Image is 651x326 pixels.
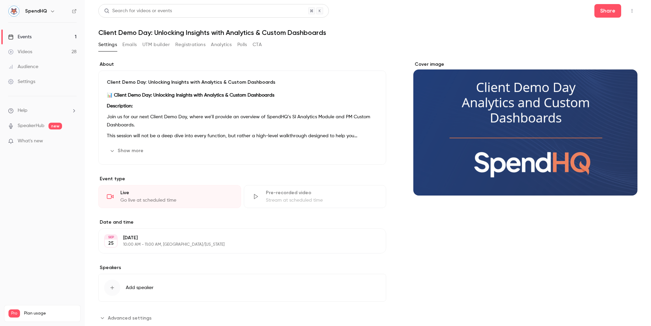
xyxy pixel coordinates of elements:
[108,240,114,247] p: 25
[123,242,350,247] p: 10:00 AM - 11:00 AM, [GEOGRAPHIC_DATA]/[US_STATE]
[25,8,47,15] h6: SpendHQ
[108,314,152,322] span: Advanced settings
[98,28,637,37] h1: Client Demo Day: Unlocking Insights with Analytics & Custom Dashboards
[122,39,137,50] button: Emails
[142,39,170,50] button: UTM builder
[175,39,205,50] button: Registrations
[98,274,386,302] button: Add speaker
[107,104,133,108] strong: Description:
[98,185,241,208] div: LiveGo live at scheduled time
[8,48,32,55] div: Videos
[413,61,637,68] label: Cover image
[107,79,378,86] p: Client Demo Day: Unlocking Insights with Analytics & Custom Dashboards
[107,145,147,156] button: Show more
[107,93,274,98] strong: 📊 Client Demo Day: Unlocking Insights with Analytics & Custom Dashboards
[266,189,378,196] div: Pre-recorded video
[104,7,172,15] div: Search for videos or events
[211,39,232,50] button: Analytics
[244,185,387,208] div: Pre-recorded videoStream at scheduled time
[98,219,386,226] label: Date and time
[105,235,117,240] div: SEP
[8,34,32,40] div: Events
[8,309,20,318] span: Pro
[237,39,247,50] button: Polls
[8,107,77,114] li: help-dropdown-opener
[107,132,378,140] p: This session will not be a deep dive into every function, but rather a high-level walkthrough des...
[126,284,154,291] span: Add speaker
[98,39,117,50] button: Settings
[68,138,77,144] iframe: Noticeable Trigger
[107,113,378,129] p: Join us for our next Client Demo Day, where we’ll provide an overview of SpendHQ’s SI Analytics M...
[266,197,378,204] div: Stream at scheduled time
[120,189,233,196] div: Live
[24,311,76,316] span: Plan usage
[98,264,386,271] label: Speakers
[48,123,62,129] span: new
[98,312,156,323] button: Advanced settings
[98,312,386,323] section: Advanced settings
[8,6,19,17] img: SpendHQ
[594,4,621,18] button: Share
[120,197,233,204] div: Go live at scheduled time
[18,107,27,114] span: Help
[18,122,44,129] a: SpeakerHub
[413,61,637,196] section: Cover image
[8,78,35,85] div: Settings
[8,63,38,70] div: Audience
[98,176,386,182] p: Event type
[18,138,43,145] span: What's new
[253,39,262,50] button: CTA
[123,235,350,241] p: [DATE]
[98,61,386,68] label: About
